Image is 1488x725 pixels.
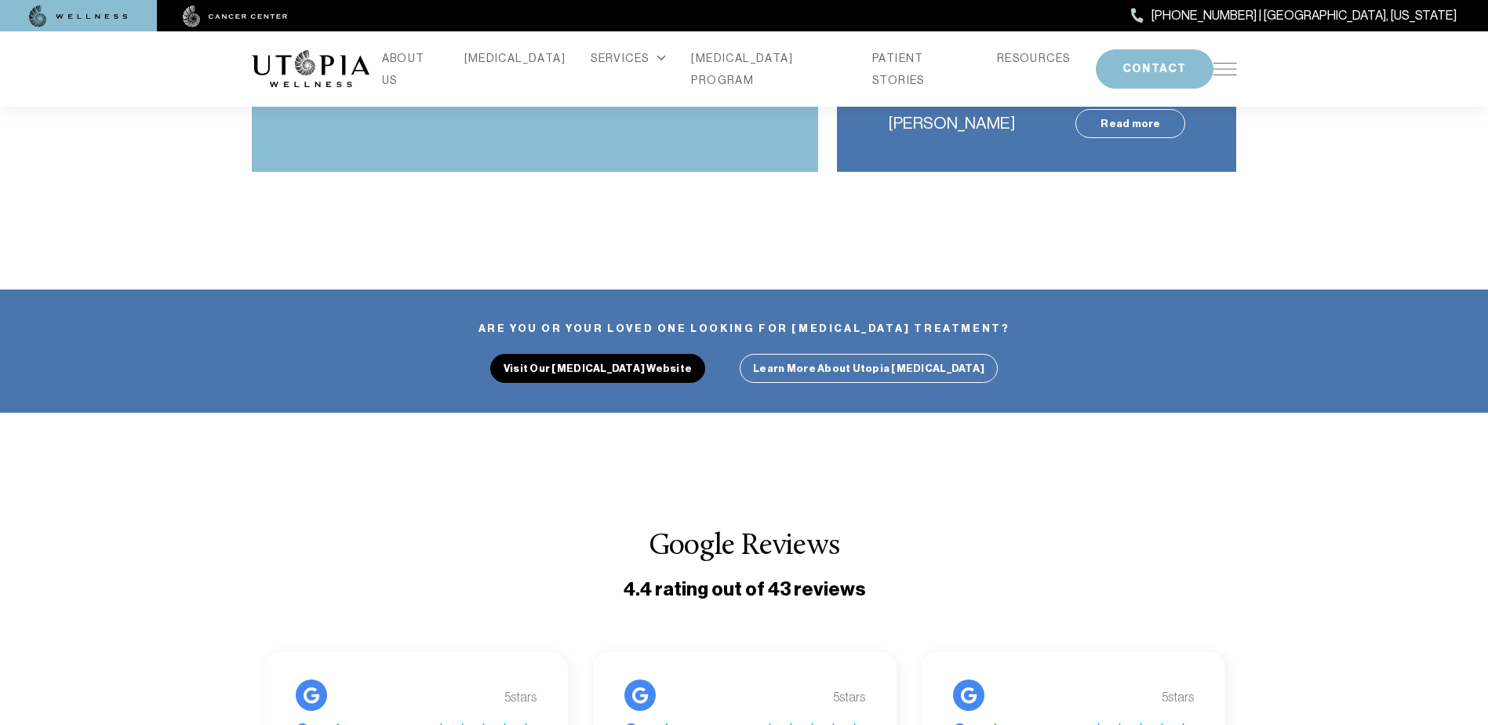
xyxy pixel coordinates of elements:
[1151,5,1457,26] span: [PHONE_NUMBER] | [GEOGRAPHIC_DATA], [US_STATE]
[740,354,998,383] a: Learn More About Utopia [MEDICAL_DATA]
[1162,687,1194,706] span: 5 stars
[1131,5,1457,26] a: [PHONE_NUMBER] | [GEOGRAPHIC_DATA], [US_STATE]
[1213,63,1237,75] img: icon-hamburger
[691,47,847,91] a: [MEDICAL_DATA] PROGRAM
[1075,109,1185,138] a: Read more
[252,530,1237,563] h3: Google Reviews
[478,319,1010,338] div: ARE YOU OR YOUR LOVED ONE LOOKING FOR [MEDICAL_DATA] TREATMENT?
[252,50,369,88] img: logo
[872,47,972,91] a: PATIENT STORIES
[591,47,666,69] div: SERVICES
[888,111,1015,137] span: [PERSON_NAME]
[953,679,984,711] img: google
[1096,49,1213,89] button: CONTACT
[252,577,1237,603] h4: 4.4 rating out of 43 reviews
[997,47,1071,69] a: RESOURCES
[382,47,439,91] a: ABOUT US
[504,687,537,706] span: 5 stars
[464,47,566,69] a: [MEDICAL_DATA]
[29,5,128,27] img: wellness
[833,687,865,706] span: 5 stars
[183,5,288,27] img: cancer center
[624,679,656,711] img: google
[296,679,327,711] img: google
[490,354,705,383] a: Visit Our [MEDICAL_DATA] Website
